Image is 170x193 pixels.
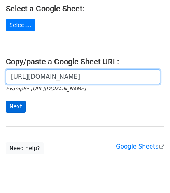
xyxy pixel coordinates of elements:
[6,142,44,154] a: Need help?
[116,143,164,150] a: Google Sheets
[6,19,35,31] a: Select...
[131,156,170,193] iframe: Chat Widget
[6,57,164,66] h4: Copy/paste a Google Sheet URL:
[6,86,86,92] small: Example: [URL][DOMAIN_NAME]
[6,101,26,113] input: Next
[6,69,160,84] input: Paste your Google Sheet URL here
[6,4,164,13] h4: Select a Google Sheet:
